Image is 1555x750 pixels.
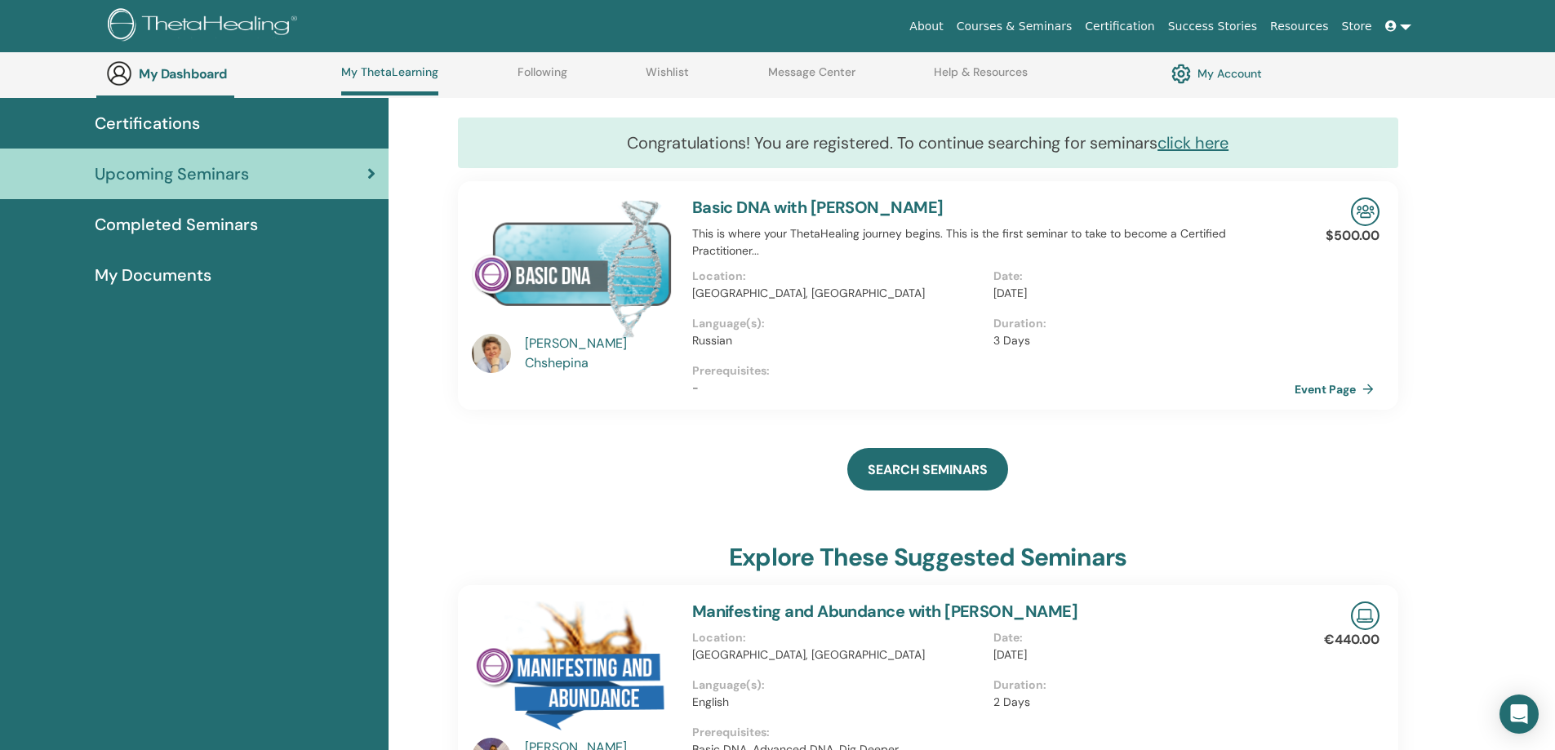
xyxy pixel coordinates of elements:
[518,65,567,91] a: Following
[341,65,438,95] a: My ThetaLearning
[692,694,984,711] p: English
[692,629,984,646] p: Location :
[692,646,984,663] p: [GEOGRAPHIC_DATA], [GEOGRAPHIC_DATA]
[692,285,984,302] p: [GEOGRAPHIC_DATA], [GEOGRAPHIC_DATA]
[472,334,511,373] img: default.jpg
[993,629,1285,646] p: Date :
[903,11,949,42] a: About
[472,197,673,339] img: Basic DNA
[868,461,988,478] span: SEARCH SEMINARS
[106,60,132,87] img: generic-user-icon.jpg
[646,65,689,91] a: Wishlist
[993,646,1285,663] p: [DATE]
[1351,601,1380,630] img: Live Online Seminar
[1326,226,1380,246] p: $500.00
[1157,132,1228,153] a: click here
[692,315,984,332] p: Language(s) :
[692,362,1295,379] p: Prerequisites :
[1351,197,1380,226] img: In-Person Seminar
[993,285,1285,302] p: [DATE]
[692,677,984,694] p: Language(s) :
[934,65,1028,91] a: Help & Resources
[108,8,303,45] img: logo.png
[692,601,1078,622] a: Manifesting and Abundance with [PERSON_NAME]
[1335,11,1379,42] a: Store
[692,724,1295,741] p: Prerequisites :
[729,543,1126,572] h3: explore these suggested seminars
[139,66,302,82] h3: My Dashboard
[993,694,1285,711] p: 2 Days
[993,268,1285,285] p: Date :
[95,111,200,135] span: Certifications
[1171,60,1191,87] img: cog.svg
[1499,695,1539,734] div: Open Intercom Messenger
[692,197,944,218] a: Basic DNA with [PERSON_NAME]
[458,118,1398,168] div: Congratulations! You are registered. To continue searching for seminars
[847,448,1008,490] a: SEARCH SEMINARS
[993,332,1285,349] p: 3 Days
[1162,11,1264,42] a: Success Stories
[472,601,673,743] img: Manifesting and Abundance
[692,332,984,349] p: Russian
[993,677,1285,694] p: Duration :
[1295,377,1380,402] a: Event Page
[692,268,984,285] p: Location :
[692,379,1295,397] p: -
[993,315,1285,332] p: Duration :
[692,225,1295,260] p: This is where your ThetaHealing journey begins. This is the first seminar to take to become a Cer...
[525,334,676,373] a: [PERSON_NAME] Chshepina
[1171,60,1262,87] a: My Account
[768,65,855,91] a: Message Center
[95,263,211,287] span: My Documents
[1264,11,1335,42] a: Resources
[1078,11,1161,42] a: Certification
[950,11,1079,42] a: Courses & Seminars
[1324,630,1380,650] p: €440.00
[95,162,249,186] span: Upcoming Seminars
[95,212,258,237] span: Completed Seminars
